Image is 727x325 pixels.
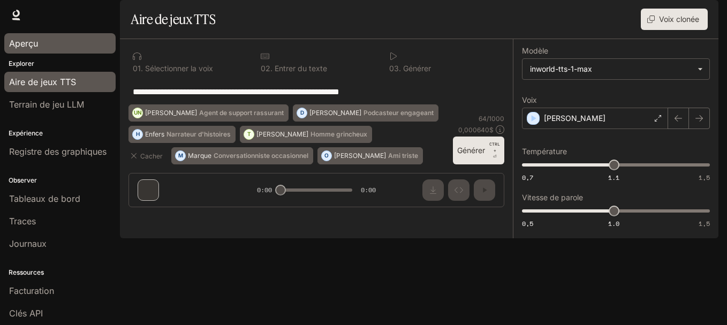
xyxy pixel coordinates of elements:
[489,115,504,123] font: 1000
[128,104,289,122] button: UN[PERSON_NAME]Agent de support rassurant
[311,130,367,138] font: Homme grincheux
[522,59,709,79] div: inworld-tts-1-max
[522,46,548,55] font: Modèle
[699,219,710,228] font: 1,5
[388,152,418,160] font: Ami triste
[522,147,567,156] font: Température
[178,152,183,158] font: M
[493,154,497,159] font: ⏎
[166,130,231,138] font: Narrateur d'histoires
[171,147,313,164] button: MMarqueConversationniste occasionnel
[134,109,142,116] font: UN
[699,173,710,182] font: 1,5
[479,115,487,123] font: 64
[324,152,329,158] font: O
[300,109,304,116] font: D
[256,130,308,138] font: [PERSON_NAME]
[530,64,592,73] font: inworld-tts-1-max
[489,126,494,134] font: $
[270,64,272,73] font: .
[128,147,167,164] button: Cacher
[641,9,708,30] button: Voix clonée
[544,114,605,123] font: [PERSON_NAME]
[266,64,270,73] font: 2
[403,64,431,73] font: Générer
[199,109,284,117] font: Agent de support rassurant
[458,126,489,134] font: 0,000640
[457,146,485,155] font: Générer
[145,109,197,117] font: [PERSON_NAME]
[136,131,140,137] font: H
[141,64,143,73] font: .
[140,152,163,160] font: Cacher
[240,126,372,143] button: T[PERSON_NAME]Homme grincheux
[453,137,504,164] button: GénérerCTRL +⏎
[309,109,361,117] font: [PERSON_NAME]
[128,126,236,143] button: HEnfersNarrateur d'histoires
[522,173,533,182] font: 0,7
[145,130,164,138] font: Enfers
[275,64,327,73] font: Entrer du texte
[389,64,394,73] font: 0
[293,104,438,122] button: D[PERSON_NAME]Podcasteur engageant
[247,131,251,137] font: T
[131,11,215,27] font: Aire de jeux TTS
[608,173,619,182] font: 1.1
[261,64,266,73] font: 0
[522,219,533,228] font: 0,5
[133,64,138,73] font: 0
[608,219,619,228] font: 1.0
[214,152,308,160] font: Conversationniste occasionnel
[487,115,489,123] font: /
[138,64,141,73] font: 1
[522,95,537,104] font: Voix
[659,14,699,24] font: Voix clonée
[394,64,399,73] font: 3
[489,141,500,153] font: CTRL +
[363,109,434,117] font: Podcasteur engageant
[317,147,423,164] button: O[PERSON_NAME]Ami triste
[334,152,386,160] font: [PERSON_NAME]
[522,193,583,202] font: Vitesse de parole
[188,152,211,160] font: Marque
[399,64,401,73] font: .
[145,64,213,73] font: Sélectionner la voix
